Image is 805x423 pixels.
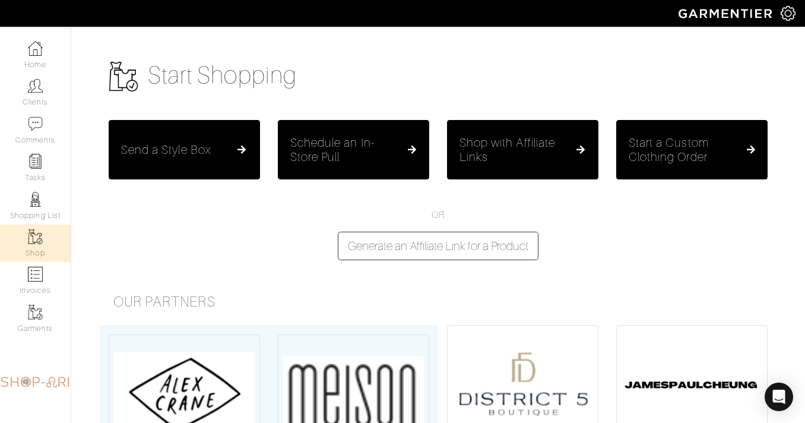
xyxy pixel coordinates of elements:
[338,232,538,260] button: Generate an Affiliate Link for a Product
[765,383,793,411] div: Open Intercom Messenger
[616,120,768,179] button: Start a Custom Clothing Order
[109,120,260,179] button: Send a Style Box
[629,135,746,164] h5: Start a Custom Clothing Order
[28,192,43,207] img: stylists-icon-eb353228a002819b7ec25b43dbf5f0378dd9e0616d9560372ff212230b889e62.png
[28,41,43,56] img: dashboard-icon-dbcd8f5a0b271acd01030246c82b418ddd0df26cd7fceb0bd07c9910d44c42f6.png
[28,116,43,131] img: comment-icon-a0a6a9ef722e966f86d9cbdc48e553b5cf19dbc54f86b18d962a5391bc8f6eb6.png
[28,78,43,93] img: clients-icon-6bae9207a08558b7cb47a8932f037763ab4055f8c8b6bfacd5dc20c3e0201464.png
[28,154,43,169] img: reminder-icon-8004d30b9f0a5d33ae49ab947aed9ed385cf756f9e5892f1edd6e32f2345188e.png
[109,62,138,91] img: garments-icon-b7da505a4dc4fd61783c78ac3ca0ef83fa9d6f193b1c9dc38574b1d14d53ca28.png
[673,3,781,24] img: garmentier-logo-header-white-b43fb05a5012e4ada735d5af1a66efaba907eab6374d6393d1fbf88cb4ef424d.png
[459,135,575,164] h5: Shop with Affiliate Links
[290,135,398,164] h5: Schedule an In-Store Pull
[28,229,43,244] img: garments-icon-b7da505a4dc4fd61783c78ac3ca0ef83fa9d6f193b1c9dc38574b1d14d53ca28.png
[113,294,215,310] span: Our Partners
[100,208,777,260] div: OR
[290,135,417,164] a: Schedule an In-Store Pull
[28,267,43,282] img: orders-icon-0abe47150d42831381b5fb84f609e132dff9fe21cb692f30cb5eec754e2cba89.png
[781,6,796,21] img: gear-icon-white-bd11855cb880d31180b6d7d6211b90ccbf57a29d726f0c71d8c61bd08dd39cc2.png
[278,120,429,179] button: Schedule an In-Store Pull
[447,120,598,179] button: Shop with Affiliate Links
[121,143,211,157] h5: Send a Style Box
[148,62,297,89] span: Start Shopping
[28,305,43,320] img: garments-icon-b7da505a4dc4fd61783c78ac3ca0ef83fa9d6f193b1c9dc38574b1d14d53ca28.png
